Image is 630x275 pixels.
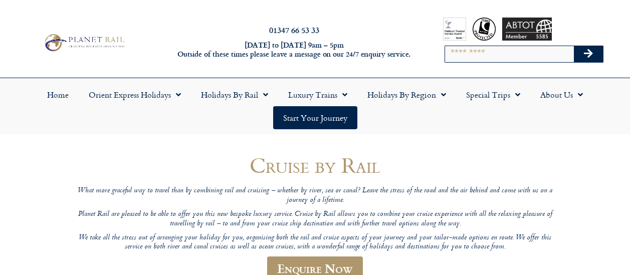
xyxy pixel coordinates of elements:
[75,153,556,177] h1: Cruise by Rail
[191,83,278,106] a: Holidays by Rail
[357,83,456,106] a: Holidays by Region
[273,106,357,129] a: Start your Journey
[75,233,556,252] p: We take all the stress out of arranging your holiday for you, organising both the rail and cruise...
[75,210,556,228] p: Planet Rail are pleased to be able to offer you this new bespoke luxury service. Cruise by Rail a...
[170,41,417,59] h6: [DATE] to [DATE] 9am – 5pm Outside of these times please leave a message on our 24/7 enquiry serv...
[79,83,191,106] a: Orient Express Holidays
[278,83,357,106] a: Luxury Trains
[269,24,319,36] a: 01347 66 53 33
[5,83,625,129] nav: Menu
[456,83,530,106] a: Special Trips
[530,83,593,106] a: About Us
[574,46,603,62] button: Search
[37,83,79,106] a: Home
[41,32,127,53] img: Planet Rail Train Holidays Logo
[75,186,556,205] p: What more graceful way to travel than by combining rail and cruising – whether by river, sea or c...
